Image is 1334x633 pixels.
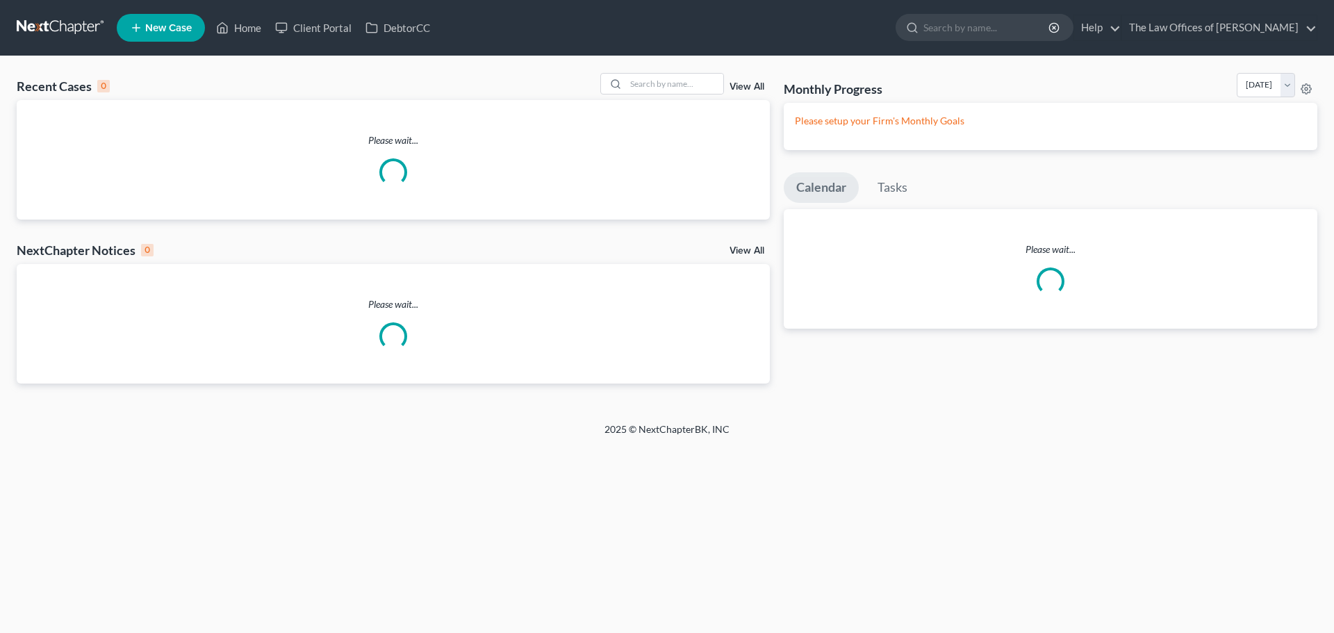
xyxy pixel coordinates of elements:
[209,15,268,40] a: Home
[730,246,764,256] a: View All
[784,242,1317,256] p: Please wait...
[1074,15,1121,40] a: Help
[17,133,770,147] p: Please wait...
[784,172,859,203] a: Calendar
[97,80,110,92] div: 0
[141,244,154,256] div: 0
[784,81,882,97] h3: Monthly Progress
[17,242,154,258] div: NextChapter Notices
[268,15,359,40] a: Client Portal
[359,15,437,40] a: DebtorCC
[145,23,192,33] span: New Case
[1122,15,1317,40] a: The Law Offices of [PERSON_NAME]
[923,15,1051,40] input: Search by name...
[730,82,764,92] a: View All
[626,74,723,94] input: Search by name...
[865,172,920,203] a: Tasks
[271,422,1063,447] div: 2025 © NextChapterBK, INC
[795,114,1306,128] p: Please setup your Firm's Monthly Goals
[17,78,110,94] div: Recent Cases
[17,297,770,311] p: Please wait...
